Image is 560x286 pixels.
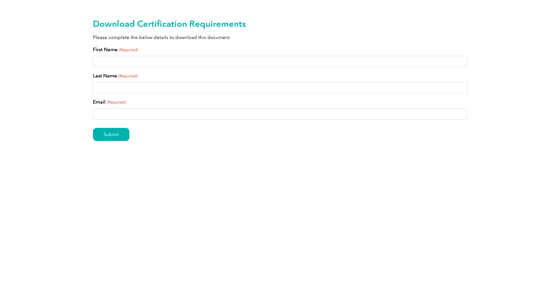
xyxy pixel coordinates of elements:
span: (Required) [106,99,126,105]
span: (Required) [118,47,138,53]
span: (Required) [118,73,138,79]
label: Email [93,98,126,106]
h2: Download Certification Requirements [93,19,467,29]
p: Please complete the below details to download this document [93,34,467,41]
label: Last Name [93,72,137,80]
label: First Name [93,46,138,53]
input: Submit [93,128,129,141]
